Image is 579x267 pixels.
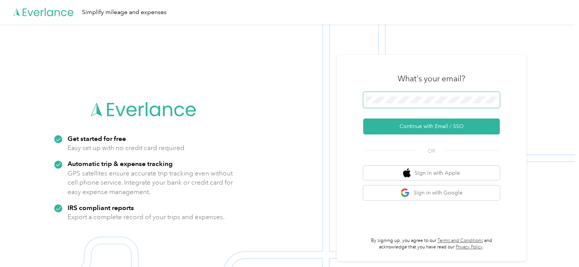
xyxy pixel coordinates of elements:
[418,147,445,155] span: OR
[363,237,500,251] p: By signing up, you agree to our and acknowledge that you have read our .
[363,185,500,200] button: google logoSign in with Google
[456,244,483,250] a: Privacy Policy
[68,160,173,167] strong: Automatic trip & expense tracking
[403,168,411,178] img: apple logo
[398,73,465,84] h3: What's your email?
[68,169,233,197] p: GPS satellites ensure accurate trip tracking even without cell phone service. Integrate your bank...
[437,238,483,243] a: Terms and Conditions
[82,8,167,17] div: Simplify mileage and expenses
[363,118,500,134] button: Continue with Email / SSO
[68,212,225,222] p: Export a complete record of your trips and expenses.
[363,166,500,180] button: apple logoSign in with Apple
[68,134,126,142] strong: Get started for free
[68,204,134,212] strong: IRS compliant reports
[400,188,410,197] img: google logo
[68,143,184,153] p: Easy set up with no credit card required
